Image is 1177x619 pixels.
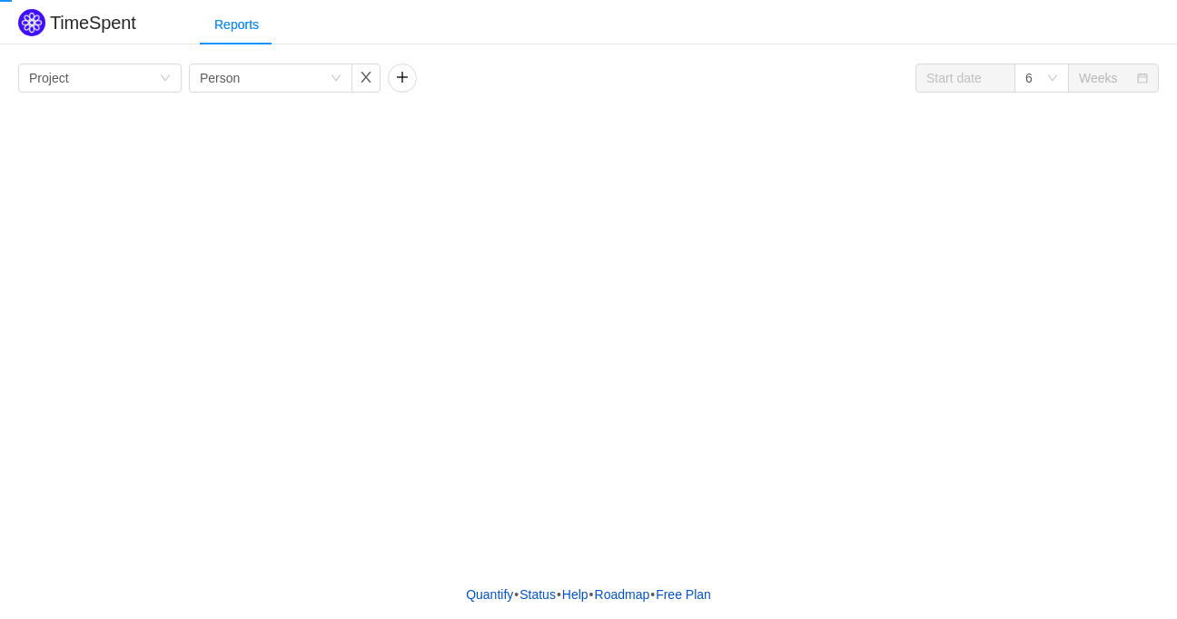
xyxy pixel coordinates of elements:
span: • [650,587,655,602]
input: Start date [915,64,1015,93]
div: Reports [200,5,273,45]
i: icon: down [1047,73,1058,85]
span: • [589,587,594,602]
div: Person [200,64,240,92]
div: Project [29,64,69,92]
a: Status [519,581,557,608]
a: Roadmap [594,581,651,608]
img: Quantify logo [18,9,45,36]
button: icon: close [351,64,381,93]
div: Weeks [1079,64,1118,92]
i: icon: down [331,73,341,85]
a: Quantify [465,581,514,608]
span: • [557,587,561,602]
h2: TimeSpent [50,13,136,33]
span: • [514,587,519,602]
a: Help [561,581,589,608]
i: icon: calendar [1137,73,1148,85]
div: 6 [1025,64,1033,92]
button: icon: plus [388,64,417,93]
button: Free Plan [655,581,712,608]
i: icon: down [160,73,171,85]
